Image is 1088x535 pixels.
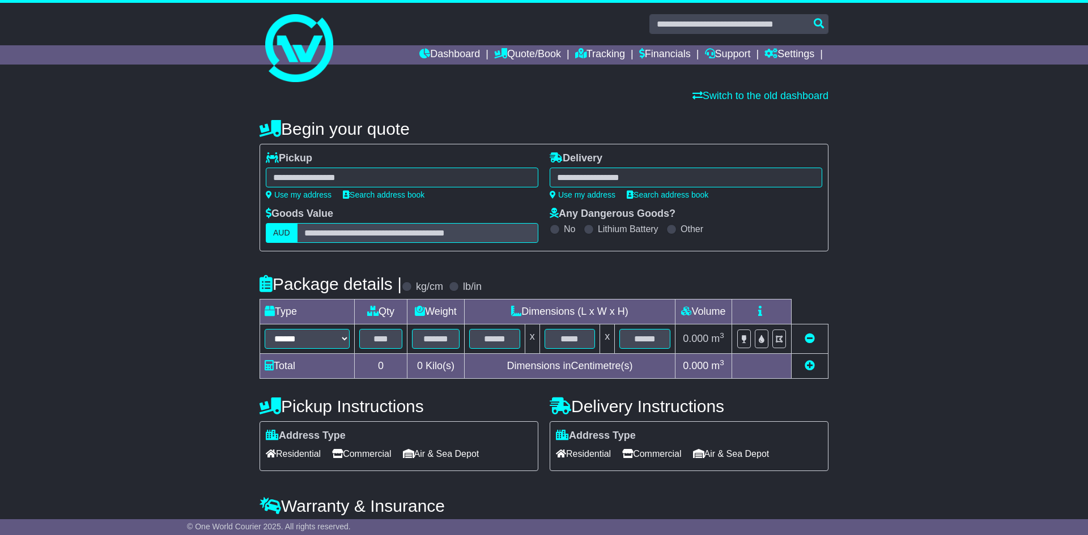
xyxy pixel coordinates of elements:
[343,190,424,199] a: Search address book
[260,299,355,324] td: Type
[805,333,815,344] a: Remove this item
[260,497,828,515] h4: Warranty & Insurance
[675,299,732,324] td: Volume
[416,281,443,293] label: kg/cm
[403,445,479,463] span: Air & Sea Depot
[266,208,333,220] label: Goods Value
[266,430,346,442] label: Address Type
[260,275,402,293] h4: Package details |
[355,354,407,379] td: 0
[550,190,615,199] a: Use my address
[683,360,708,371] span: 0.000
[693,445,770,463] span: Air & Sea Depot
[550,208,675,220] label: Any Dangerous Goods?
[407,354,465,379] td: Kilo(s)
[720,358,724,367] sup: 3
[711,333,724,344] span: m
[627,190,708,199] a: Search address book
[260,119,828,138] h4: Begin your quote
[525,324,539,354] td: x
[407,299,465,324] td: Weight
[692,90,828,101] a: Switch to the old dashboard
[600,324,615,354] td: x
[187,522,351,531] span: © One World Courier 2025. All rights reserved.
[550,152,602,165] label: Delivery
[575,45,625,65] a: Tracking
[720,331,724,340] sup: 3
[419,45,480,65] a: Dashboard
[556,445,611,463] span: Residential
[260,397,538,416] h4: Pickup Instructions
[681,224,703,234] label: Other
[266,223,297,243] label: AUD
[260,354,355,379] td: Total
[705,45,751,65] a: Support
[683,333,708,344] span: 0.000
[266,152,312,165] label: Pickup
[639,45,691,65] a: Financials
[266,445,321,463] span: Residential
[464,299,675,324] td: Dimensions (L x W x H)
[355,299,407,324] td: Qty
[564,224,575,234] label: No
[417,360,423,371] span: 0
[622,445,681,463] span: Commercial
[494,45,561,65] a: Quote/Book
[764,45,814,65] a: Settings
[464,354,675,379] td: Dimensions in Centimetre(s)
[550,397,828,416] h4: Delivery Instructions
[332,445,391,463] span: Commercial
[266,190,331,199] a: Use my address
[463,281,482,293] label: lb/in
[556,430,636,442] label: Address Type
[805,360,815,371] a: Add new item
[711,360,724,371] span: m
[598,224,658,234] label: Lithium Battery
